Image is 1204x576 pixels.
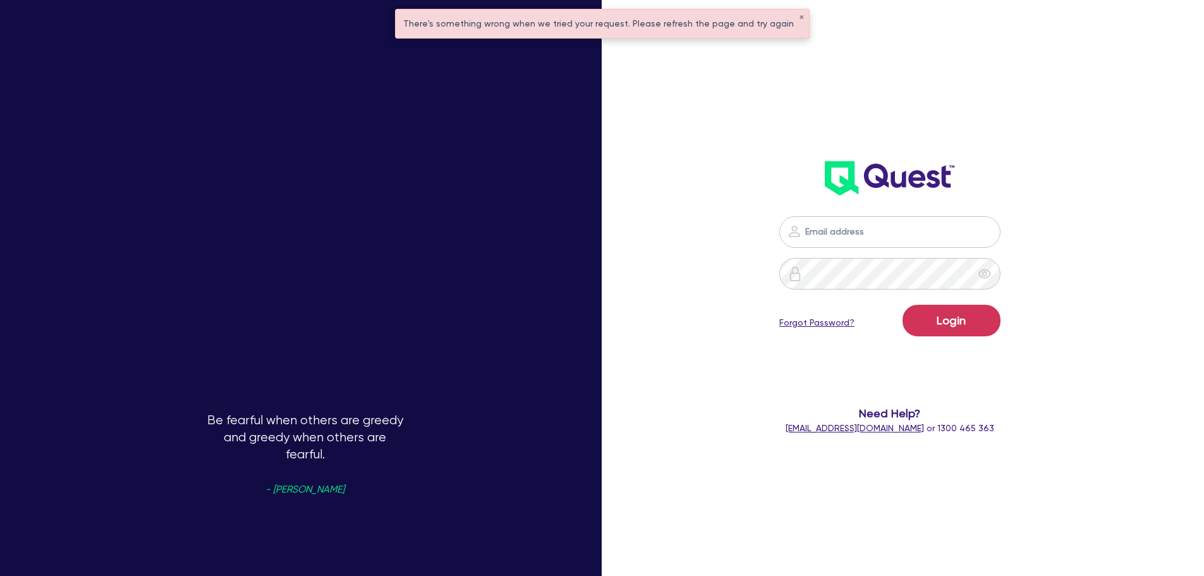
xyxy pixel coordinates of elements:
[396,9,809,38] div: There's something wrong when we tried your request. Please refresh the page and try again
[779,216,1000,248] input: Email address
[978,267,991,280] span: eye
[787,224,802,239] img: icon-password
[786,423,924,433] a: [EMAIL_ADDRESS][DOMAIN_NAME]
[903,305,1000,336] button: Login
[779,316,854,329] a: Forgot Password?
[729,405,1052,422] span: Need Help?
[799,15,804,21] button: ✕
[786,423,994,433] span: or 1300 465 363
[787,266,803,281] img: icon-password
[825,161,954,195] img: wH2k97JdezQIQAAAABJRU5ErkJggg==
[265,485,344,494] span: - [PERSON_NAME]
